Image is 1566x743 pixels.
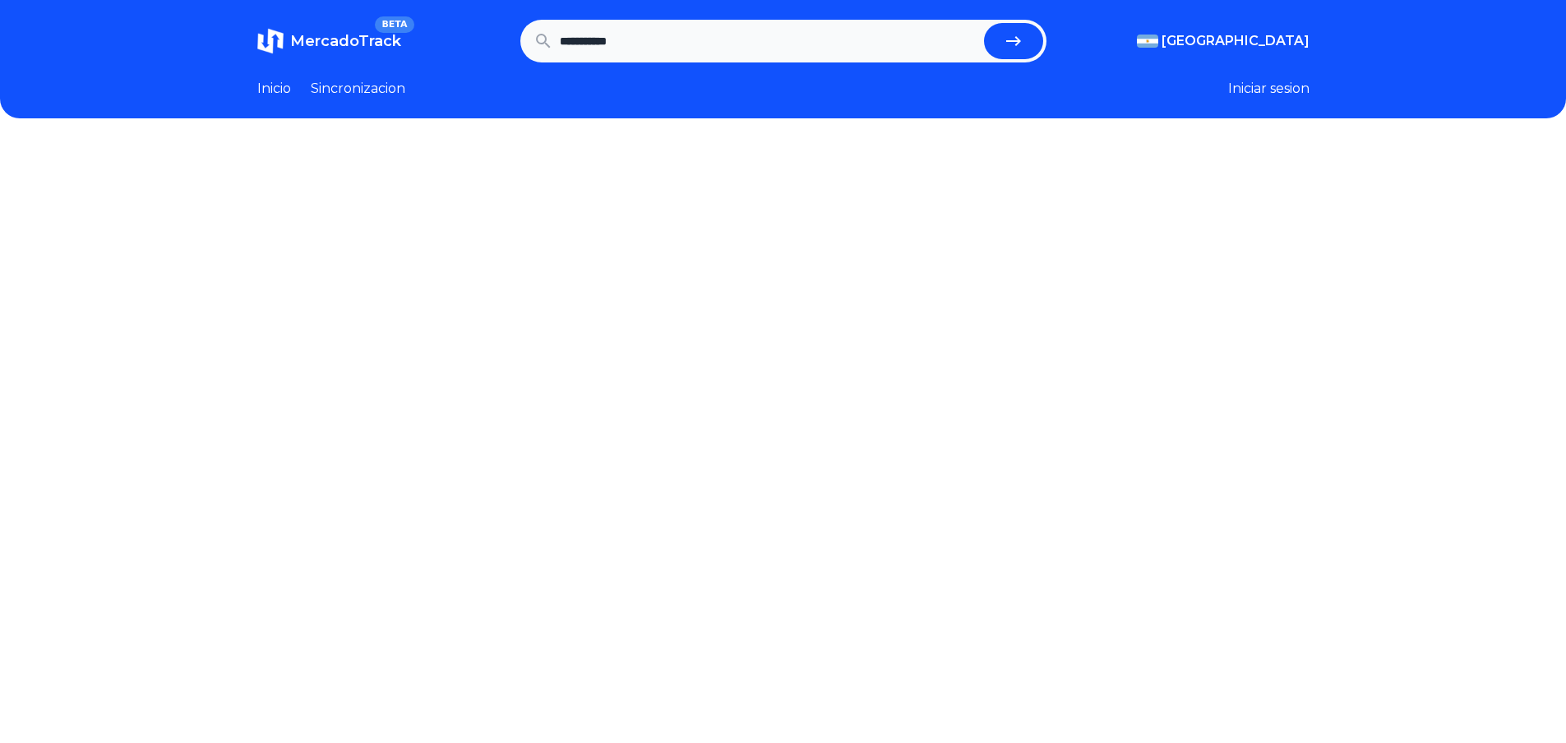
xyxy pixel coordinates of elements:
span: [GEOGRAPHIC_DATA] [1162,31,1310,51]
span: MercadoTrack [290,32,401,50]
span: BETA [375,16,413,33]
button: [GEOGRAPHIC_DATA] [1137,31,1310,51]
img: Argentina [1137,35,1158,48]
a: Sincronizacion [311,79,405,99]
a: MercadoTrackBETA [257,28,401,54]
img: MercadoTrack [257,28,284,54]
a: Inicio [257,79,291,99]
button: Iniciar sesion [1228,79,1310,99]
